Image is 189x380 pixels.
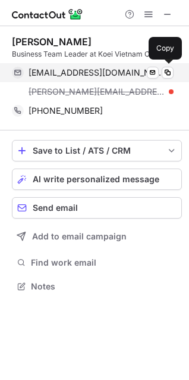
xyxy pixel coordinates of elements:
span: [EMAIL_ADDRESS][DOMAIN_NAME] [29,67,165,78]
img: ContactOut v5.3.10 [12,7,83,21]
button: Add to email campaign [12,226,182,247]
button: Notes [12,278,182,295]
div: Business Team Leader at Koei Vietnam Co., Ltd [12,49,182,60]
div: [PERSON_NAME] [12,36,92,48]
span: AI write personalized message [33,175,159,184]
span: [PERSON_NAME][EMAIL_ADDRESS][DOMAIN_NAME] [29,86,165,97]
div: Save to List / ATS / CRM [33,146,161,155]
button: Find work email [12,254,182,271]
button: save-profile-one-click [12,140,182,161]
span: Add to email campaign [32,232,127,241]
span: Notes [31,281,177,292]
button: AI write personalized message [12,169,182,190]
span: [PHONE_NUMBER] [29,105,103,116]
button: Send email [12,197,182,219]
span: Send email [33,203,78,213]
span: Find work email [31,257,177,268]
